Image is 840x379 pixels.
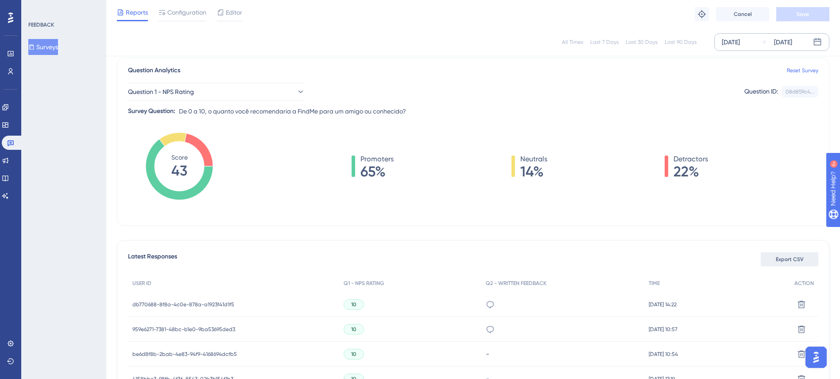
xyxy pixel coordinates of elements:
span: [DATE] 10:57 [649,326,677,333]
div: - [486,350,640,358]
span: Q1 - NPS RATING [344,280,384,287]
button: Save [776,7,829,21]
span: Question Analytics [128,65,180,76]
span: Export CSV [776,256,804,263]
span: 65% [360,164,394,179]
span: 14% [520,164,547,179]
span: [DATE] 10:54 [649,351,678,358]
div: Survey Question: [128,106,175,117]
span: [DATE] 14:22 [649,301,677,308]
span: Cancel [734,11,752,18]
button: Surveys [28,39,58,55]
tspan: 43 [171,162,187,179]
button: Cancel [716,7,769,21]
button: Export CSV [761,252,818,266]
div: Last 90 Days [665,39,697,46]
button: Question 1 - NPS Rating [128,83,305,101]
iframe: UserGuiding AI Assistant Launcher [803,344,829,371]
span: Question 1 - NPS Rating [128,86,194,97]
span: USER ID [132,280,151,287]
span: TIME [649,280,660,287]
span: Detractors [674,154,708,164]
div: Last 7 Days [590,39,619,46]
span: Editor [226,7,242,18]
span: Latest Responses [128,251,177,267]
span: Reports [126,7,148,18]
div: All Times [562,39,583,46]
div: 9+ [60,4,66,12]
span: Configuration [167,7,206,18]
div: 08d859c4... [786,88,814,95]
span: db770688-8f8a-4c0e-878a-a1923f41d1f5 [132,301,234,308]
span: 22% [674,164,708,179]
a: Reset Survey [787,67,818,74]
span: Save [797,11,809,18]
span: Need Help? [21,2,55,13]
div: FEEDBACK [28,21,54,28]
span: De 0 a 10, o quanto você recomendaria a FindMe para um amigo ou conhecido? [179,106,406,117]
div: Question ID: [744,86,778,98]
span: 10 [351,351,356,358]
tspan: Score [171,154,188,161]
span: 10 [351,326,356,333]
div: Last 30 Days [626,39,658,46]
span: be6d8f8b-2bab-4e83-94f9-4168694dcfb5 [132,351,237,358]
div: [DATE] [722,37,740,47]
span: 959e6271-7381-48bc-b1e0-9ba53695ded3 [132,326,235,333]
div: [DATE] [774,37,792,47]
span: Promoters [360,154,394,164]
span: ACTION [794,280,814,287]
span: Neutrals [520,154,547,164]
span: Q2 - WRITTEN FEEDBACK [486,280,546,287]
span: 10 [351,301,356,308]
